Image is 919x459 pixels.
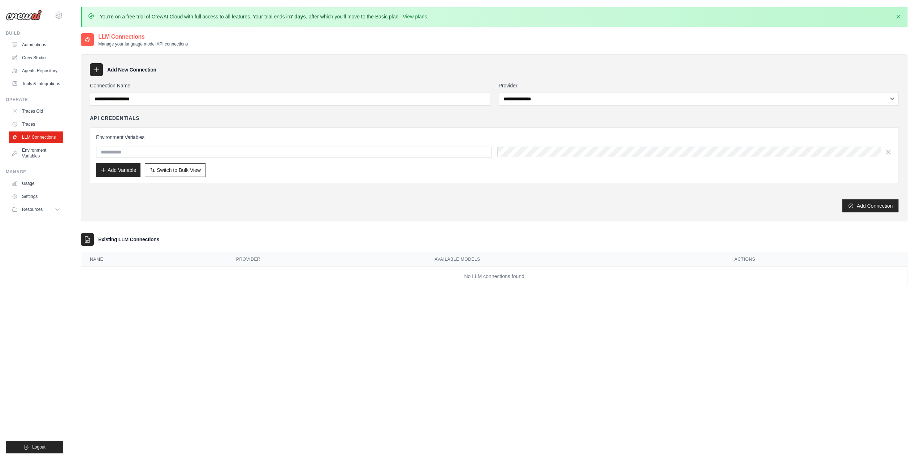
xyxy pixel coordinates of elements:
h4: API Credentials [90,114,139,122]
label: Provider [499,82,899,89]
th: Name [81,252,227,267]
h3: Add New Connection [107,66,156,73]
td: No LLM connections found [81,267,907,286]
a: Usage [9,178,63,189]
a: View plans [403,14,427,20]
a: Traces [9,118,63,130]
th: Actions [726,252,907,267]
a: Automations [9,39,63,51]
label: Connection Name [90,82,490,89]
a: LLM Connections [9,131,63,143]
p: Manage your language model API connections [98,41,188,47]
a: Settings [9,191,63,202]
th: Available Models [426,252,726,267]
div: Operate [6,97,63,103]
a: Environment Variables [9,144,63,162]
a: Agents Repository [9,65,63,77]
button: Resources [9,204,63,215]
th: Provider [227,252,426,267]
button: Logout [6,441,63,453]
span: Logout [32,444,45,450]
span: Switch to Bulk View [157,166,201,174]
button: Add Connection [842,199,898,212]
div: Build [6,30,63,36]
span: Resources [22,207,43,212]
button: Switch to Bulk View [145,163,205,177]
button: Add Variable [96,163,140,177]
div: Manage [6,169,63,175]
img: Logo [6,10,42,21]
a: Tools & Integrations [9,78,63,90]
a: Traces Old [9,105,63,117]
a: Crew Studio [9,52,63,64]
h3: Environment Variables [96,134,892,141]
h2: LLM Connections [98,33,188,41]
strong: 7 days [290,14,306,20]
p: You're on a free trial of CrewAI Cloud with full access to all features. Your trial ends in , aft... [100,13,429,20]
h3: Existing LLM Connections [98,236,159,243]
